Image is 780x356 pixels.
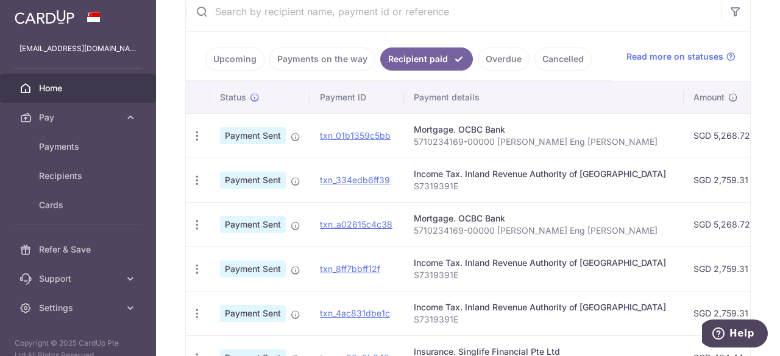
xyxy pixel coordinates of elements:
th: Payment details [404,82,684,113]
td: SGD 2,759.31 [684,291,767,335]
span: Amount [693,91,725,103]
p: 5710234169-00000 [PERSON_NAME] Eng [PERSON_NAME] [414,136,674,148]
span: Payment Sent [220,172,286,189]
a: Read more on statuses [626,51,736,63]
span: Payment Sent [220,305,286,322]
div: Income Tax. Inland Revenue Authority of [GEOGRAPHIC_DATA] [414,257,674,269]
a: txn_334edb6ff39 [320,175,390,185]
div: Income Tax. Inland Revenue Authority of [GEOGRAPHIC_DATA] [414,301,674,313]
a: txn_01b1359c5bb [320,130,391,141]
td: SGD 2,759.31 [684,158,767,202]
span: Payments [39,141,119,153]
span: Support [39,273,119,285]
a: txn_a02615c4c38 [320,219,392,229]
p: S7319391E [414,269,674,281]
span: Payment Sent [220,260,286,277]
div: Mortgage. OCBC Bank [414,124,674,136]
td: SGD 5,268.72 [684,202,767,246]
th: Payment ID [310,82,404,113]
span: Recipients [39,170,119,182]
span: Status [220,91,246,103]
span: Cards [39,199,119,211]
td: SGD 5,268.72 [684,113,767,158]
a: Overdue [478,47,530,71]
p: 5710234169-00000 [PERSON_NAME] Eng [PERSON_NAME] [414,225,674,237]
p: S7319391E [414,180,674,192]
span: Pay [39,111,119,124]
p: [EMAIL_ADDRESS][DOMAIN_NAME] [19,43,136,55]
span: Home [39,82,119,94]
span: Read more on statuses [626,51,723,63]
a: Payments on the way [269,47,375,71]
a: Upcoming [205,47,264,71]
img: CardUp [15,10,74,24]
span: Settings [39,302,119,314]
a: txn_8ff7bbff12f [320,264,380,274]
td: SGD 2,759.31 [684,246,767,291]
a: txn_4ac831dbe1c [320,308,390,318]
p: S7319391E [414,313,674,326]
a: Recipient paid [380,47,473,71]
span: Refer & Save [39,243,119,256]
a: Cancelled [534,47,592,71]
span: Payment Sent [220,216,286,233]
iframe: Opens a widget where you can find more information [702,319,768,350]
div: Income Tax. Inland Revenue Authority of [GEOGRAPHIC_DATA] [414,168,674,180]
span: Payment Sent [220,127,286,144]
div: Mortgage. OCBC Bank [414,212,674,225]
